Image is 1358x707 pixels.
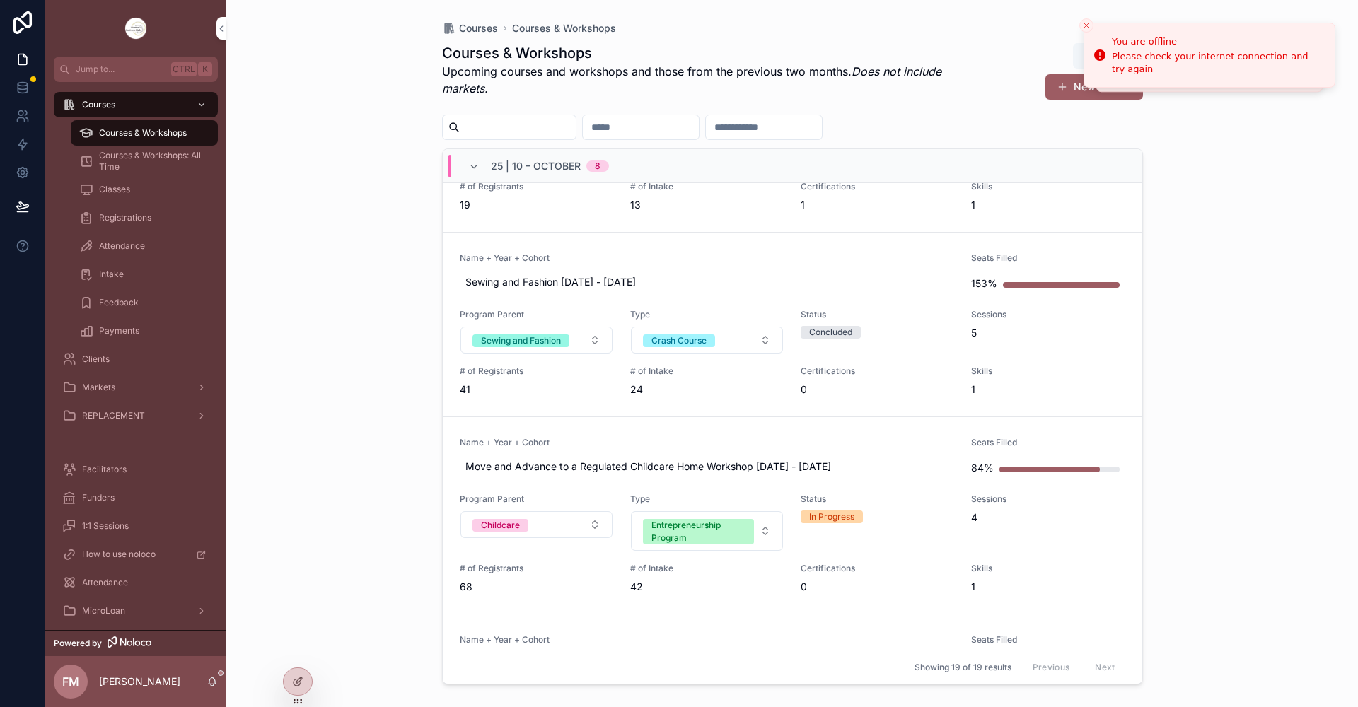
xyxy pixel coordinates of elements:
a: Funders [54,485,218,510]
div: Concluded [809,326,852,339]
span: Certifications [801,366,954,377]
span: 13 [630,198,784,212]
span: Name + Year + Cohort [460,437,955,448]
a: Clients [54,346,218,372]
span: Courses & Workshops [99,127,187,139]
span: Name + Year + Cohort [460,634,955,645]
div: 8 [595,160,600,172]
span: 1 [971,382,1125,397]
button: Jump to...CtrlK [54,57,218,82]
a: Attendance [71,233,218,259]
span: 1 [971,580,1125,594]
span: K [199,64,211,75]
a: Courses & Workshops [512,21,616,35]
span: 68 [460,580,613,594]
span: 24 [630,382,784,397]
span: # of Intake [630,181,784,192]
span: Status [801,309,954,320]
span: 0 [801,382,954,397]
div: 84% [971,454,994,482]
div: scrollable content [45,82,226,630]
span: Clients [82,353,110,365]
span: Seats Filled [971,634,1125,645]
button: Select Button [460,511,613,538]
span: 4 [971,510,1125,525]
a: Registrations [71,205,218,230]
button: Close toast [1079,18,1093,33]
span: Courses & Workshops: All Time [99,150,204,173]
span: # of Intake [630,563,784,574]
a: Powered by [45,630,226,656]
a: How to use noloco [54,542,218,567]
span: 1 [801,198,954,212]
a: Courses & Workshops: All Time [71,148,218,174]
span: Registrations [99,212,151,223]
span: Certifications [801,563,954,574]
div: 153% [971,269,997,298]
span: Jump to... [76,64,166,75]
span: How to use noloco [82,549,156,560]
span: Classes [99,184,130,195]
span: Attendance [82,577,128,588]
button: New Course [1045,74,1143,100]
a: Name + Year + CohortSewing and Fashion [DATE] - [DATE]Seats Filled153%Program ParentSelect Button... [443,233,1142,417]
a: Markets [54,375,218,400]
span: Program Parent [460,493,613,505]
div: You are offline [1112,35,1323,49]
em: Does not include markets. [442,64,941,95]
span: Funders [82,492,115,503]
button: Select Button [631,511,783,551]
p: [PERSON_NAME] [99,674,180,689]
span: # of Registrants [460,563,613,574]
span: Certifications [801,181,954,192]
span: 25 | 10 – October [491,159,581,173]
span: # of Registrants [460,366,613,377]
a: REPLACEMENT [54,403,218,428]
span: Payments [99,325,139,337]
div: Crash Course [651,334,707,347]
div: In Progress [809,510,854,523]
span: Skills [971,181,1125,192]
span: Seats Filled [971,252,1125,264]
div: Please check your internet connection and try again [1112,50,1323,76]
a: Facilitators [54,457,218,482]
span: Sessions [971,309,1125,320]
a: Classes [71,177,218,202]
a: Courses & Workshops [71,120,218,146]
span: 1 [971,198,1125,212]
span: Courses [82,99,115,110]
img: App logo [124,17,147,40]
span: Type [630,493,784,505]
div: Sewing and Fashion [481,334,561,347]
span: # of Intake [630,366,784,377]
span: Skills [971,366,1125,377]
span: Move and Advance to a Regulated Childcare Home Workshop [DATE] - [DATE] [465,460,949,474]
a: Attendance [54,570,218,595]
p: Upcoming courses and workshops and those from the previous two months. [442,63,966,97]
span: Feedback [99,297,139,308]
div: Childcare [481,519,520,532]
span: 42 [630,580,784,594]
a: Name + Year + CohortMove and Advance to a Regulated Childcare Home Workshop [DATE] - [DATE]Seats ... [443,417,1142,614]
span: Sewing and Fashion [DATE] - [DATE] [465,275,949,289]
span: 5 [971,326,1125,340]
span: Powered by [54,638,102,649]
span: 19 [460,198,613,212]
button: Select Button [631,327,783,353]
span: Name + Year + Cohort [460,252,955,264]
span: Showing 19 of 19 results [915,662,1011,673]
span: 41 [460,382,613,397]
span: Markets [82,382,115,393]
span: # of Registrants [460,181,613,192]
span: Program Parent [460,309,613,320]
button: Export [1073,43,1143,69]
span: MicroLoan [82,605,125,617]
span: 1:1 Sessions [82,520,129,532]
span: FM [62,673,79,690]
span: Attendance [99,240,145,252]
a: 1:1 Sessions [54,513,218,539]
span: Type [630,309,784,320]
span: Intake [99,269,124,280]
a: MicroLoan [54,598,218,624]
